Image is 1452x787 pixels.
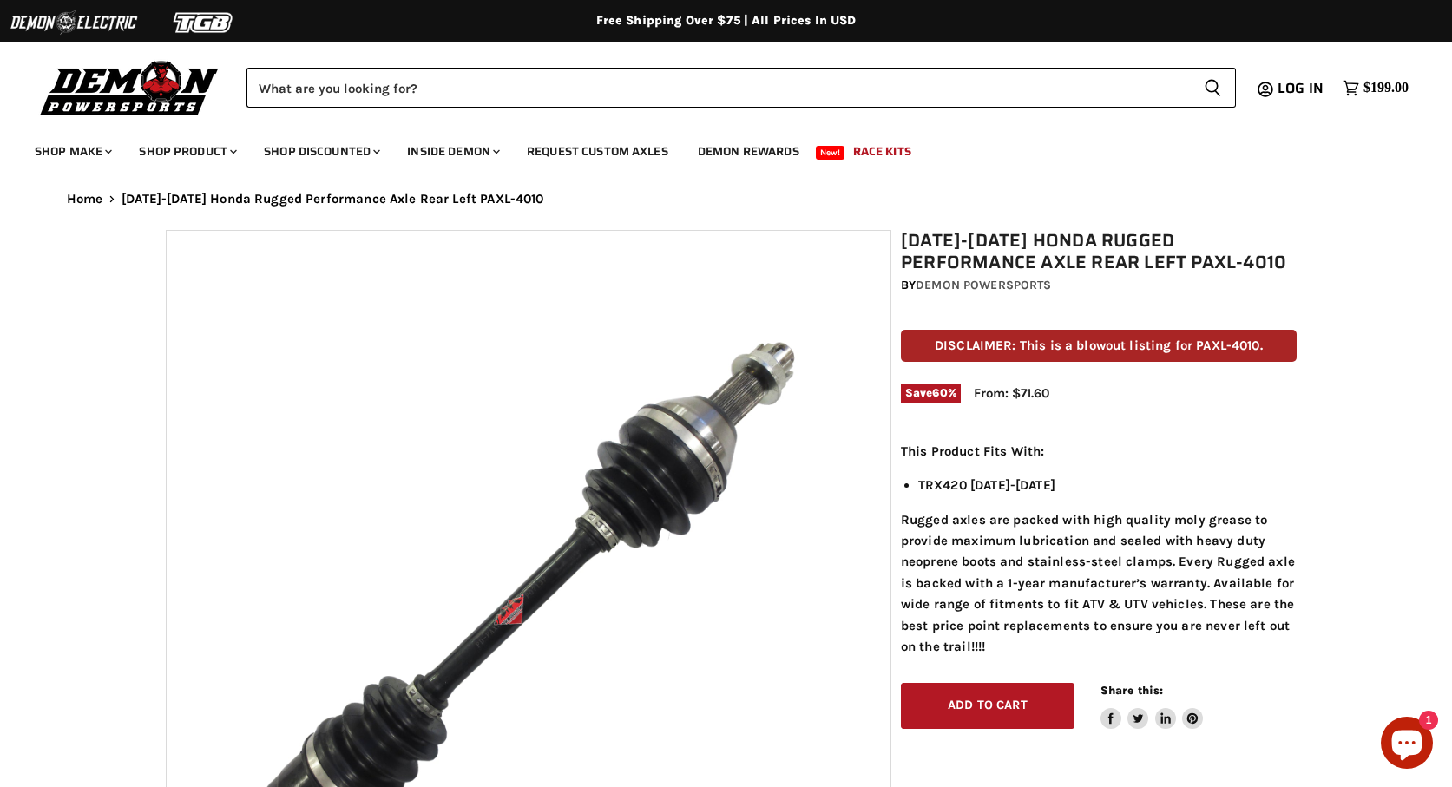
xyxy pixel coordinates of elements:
li: TRX420 [DATE]-[DATE] [918,475,1297,495]
img: Demon Powersports [35,56,225,118]
img: Demon Electric Logo 2 [9,6,139,39]
span: $199.00 [1363,80,1409,96]
a: Race Kits [840,134,924,169]
span: Log in [1278,77,1324,99]
div: Free Shipping Over $75 | All Prices In USD [32,13,1421,29]
ul: Main menu [22,127,1404,169]
div: by [901,276,1297,295]
a: $199.00 [1334,75,1417,101]
button: Add to cart [901,683,1074,729]
input: Search [246,68,1190,108]
a: Log in [1270,81,1334,96]
aside: Share this: [1100,683,1204,729]
img: TGB Logo 2 [139,6,269,39]
h1: [DATE]-[DATE] Honda Rugged Performance Axle Rear Left PAXL-4010 [901,230,1297,273]
inbox-online-store-chat: Shopify online store chat [1376,717,1438,773]
a: Shop Make [22,134,122,169]
a: Inside Demon [394,134,510,169]
a: Request Custom Axles [514,134,681,169]
p: DISCLAIMER: This is a blowout listing for PAXL-4010. [901,330,1297,362]
span: Add to cart [948,698,1028,712]
a: Shop Discounted [251,134,391,169]
span: Save % [901,384,961,403]
a: Shop Product [126,134,247,169]
p: This Product Fits With: [901,441,1297,462]
div: Rugged axles are packed with high quality moly grease to provide maximum lubrication and sealed w... [901,441,1297,657]
a: Demon Powersports [916,278,1051,292]
form: Product [246,68,1236,108]
span: [DATE]-[DATE] Honda Rugged Performance Axle Rear Left PAXL-4010 [122,192,543,207]
span: New! [816,146,845,160]
a: Home [67,192,103,207]
nav: Breadcrumbs [32,192,1421,207]
span: From: $71.60 [974,385,1049,401]
span: Share this: [1100,684,1163,697]
a: Demon Rewards [685,134,812,169]
span: 60 [932,386,947,399]
button: Search [1190,68,1236,108]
